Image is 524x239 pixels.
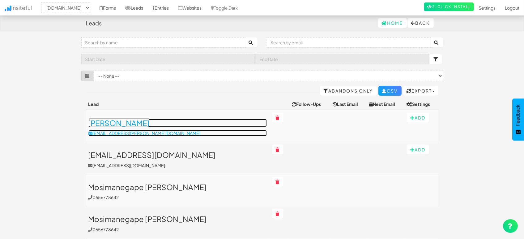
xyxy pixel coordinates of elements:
a: 2-Click Install [424,2,474,11]
button: Add [407,113,429,123]
a: Home [378,18,407,28]
input: Start Date [81,54,255,64]
img: icon.png [5,6,11,11]
h4: Leads [86,20,102,26]
button: Feedback - Show survey [512,98,524,141]
a: [EMAIL_ADDRESS][DOMAIN_NAME][EMAIL_ADDRESS][DOMAIN_NAME] [88,151,267,168]
th: Next Email [367,98,404,110]
span: Feedback [515,105,521,126]
h3: Mosimanegape [PERSON_NAME] [88,183,267,191]
h3: [EMAIL_ADDRESS][DOMAIN_NAME] [88,151,267,159]
input: Search by name [81,37,245,48]
a: Mosimanegape [PERSON_NAME]0656778642 [88,215,267,232]
th: Last Email [330,98,367,110]
a: CSV [378,86,402,96]
th: Follow-Ups [289,98,330,110]
input: Search by email [267,37,431,48]
button: Add [407,145,429,154]
th: Lead [86,98,269,110]
a: Abandons Only [320,86,377,96]
h3: [PERSON_NAME] [88,119,267,127]
p: 0656778642 [88,194,267,200]
p: [EMAIL_ADDRESS][DOMAIN_NAME] [88,162,267,168]
p: [EMAIL_ADDRESS][PERSON_NAME][DOMAIN_NAME] [88,130,267,136]
input: End Date [255,54,429,64]
th: Settings [404,98,438,110]
a: [PERSON_NAME][EMAIL_ADDRESS][PERSON_NAME][DOMAIN_NAME] [88,119,267,136]
a: Mosimanegape [PERSON_NAME]0656778642 [88,183,267,200]
button: Back [407,18,434,28]
p: 0656778642 [88,226,267,232]
h3: Mosimanegape [PERSON_NAME] [88,215,267,223]
button: Export [403,86,438,96]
